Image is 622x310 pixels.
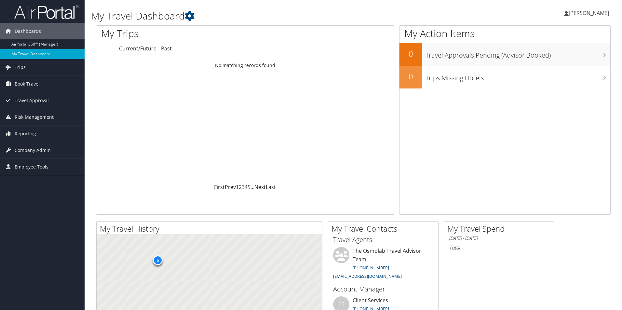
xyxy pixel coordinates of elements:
a: Past [161,45,172,52]
a: 3 [242,183,245,191]
a: First [214,183,225,191]
span: Trips [15,59,26,75]
a: 0Trips Missing Hotels [399,66,610,88]
span: [PERSON_NAME] [569,9,609,17]
h2: 0 [399,71,422,82]
a: 2 [239,183,242,191]
h2: My Travel History [100,223,322,234]
h2: 0 [399,48,422,59]
h3: Account Manager [333,285,433,294]
a: 4 [245,183,248,191]
span: Employee Tools [15,159,48,175]
h6: Total [449,244,549,251]
span: Company Admin [15,142,51,158]
h3: Travel Approvals Pending (Advisor Booked) [426,47,610,60]
h3: Travel Agents [333,235,433,244]
h2: My Travel Contacts [331,223,438,234]
td: No matching records found [96,60,394,71]
span: Dashboards [15,23,41,39]
h1: My Trips [101,27,265,40]
a: Prev [225,183,236,191]
div: 5 [153,255,162,265]
span: Book Travel [15,76,40,92]
span: Risk Management [15,109,54,125]
li: The Osmolab Travel Advisor Team [330,247,437,282]
h1: My Travel Dashboard [91,9,441,23]
a: [PERSON_NAME] [564,3,615,23]
a: 5 [248,183,250,191]
a: 1 [236,183,239,191]
h1: My Action Items [399,27,610,40]
img: airportal-logo.png [14,4,79,20]
a: Next [254,183,266,191]
span: Travel Approval [15,92,49,109]
h3: Trips Missing Hotels [426,70,610,83]
a: [EMAIL_ADDRESS][DOMAIN_NAME] [333,273,402,279]
a: Current/Future [119,45,156,52]
span: … [250,183,254,191]
a: 0Travel Approvals Pending (Advisor Booked) [399,43,610,66]
a: [PHONE_NUMBER] [353,265,389,271]
h6: [DATE] - [DATE] [449,235,549,241]
h2: My Travel Spend [447,223,554,234]
a: Last [266,183,276,191]
span: Reporting [15,126,36,142]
